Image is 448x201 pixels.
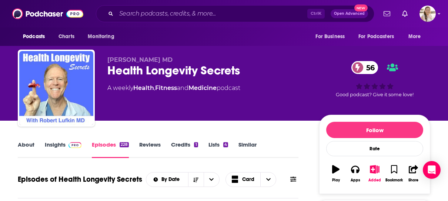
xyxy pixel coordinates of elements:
[23,31,45,42] span: Podcasts
[336,92,414,97] span: Good podcast? Give it some love!
[358,31,394,42] span: For Podcasters
[238,141,257,158] a: Similar
[92,141,129,158] a: Episodes228
[385,178,403,182] div: Bookmark
[107,84,240,93] div: A weekly podcast
[188,172,204,187] button: Sort Direction
[326,122,423,138] button: Follow
[116,8,307,20] input: Search podcasts, credits, & more...
[54,30,79,44] a: Charts
[351,178,360,182] div: Apps
[419,6,436,22] span: Logged in as acquavie
[139,141,161,158] a: Reviews
[332,178,340,182] div: Play
[334,12,365,16] span: Open Advanced
[404,160,423,187] button: Share
[68,142,81,148] img: Podchaser Pro
[307,9,325,19] span: Ctrl K
[423,161,441,179] div: Open Intercom Messenger
[310,30,354,44] button: open menu
[18,30,54,44] button: open menu
[45,141,81,158] a: InsightsPodchaser Pro
[351,61,378,74] a: 56
[403,30,430,44] button: open menu
[146,172,220,187] h2: Choose List sort
[83,30,124,44] button: open menu
[419,6,436,22] img: User Profile
[326,141,423,156] div: Rate
[354,30,405,44] button: open menu
[408,31,421,42] span: More
[88,31,114,42] span: Monitoring
[58,31,74,42] span: Charts
[408,178,418,182] div: Share
[194,142,198,147] div: 1
[359,61,378,74] span: 56
[399,7,411,20] a: Show notifications dropdown
[161,177,182,182] span: By Date
[171,141,198,158] a: Credits1
[208,141,228,158] a: Lists4
[331,9,368,18] button: Open AdvancedNew
[419,6,436,22] button: Show profile menu
[326,160,345,187] button: Play
[315,31,345,42] span: For Business
[345,160,365,187] button: Apps
[368,178,381,182] div: Added
[18,175,142,184] h1: Episodes of Health Longevity Secrets
[146,177,188,182] button: open menu
[155,84,177,91] a: Fitness
[223,142,228,147] div: 4
[225,172,277,187] button: Choose View
[120,142,129,147] div: 228
[384,160,404,187] button: Bookmark
[107,56,173,63] span: [PERSON_NAME] MD
[365,160,384,187] button: Added
[381,7,393,20] a: Show notifications dropdown
[354,4,368,11] span: New
[96,5,374,22] div: Search podcasts, credits, & more...
[242,177,254,182] span: Card
[177,84,188,91] span: and
[188,84,217,91] a: Medicine
[319,56,430,102] div: 56Good podcast? Give it some love!
[12,7,83,21] img: Podchaser - Follow, Share and Rate Podcasts
[19,51,93,125] img: Health Longevity Secrets
[154,84,155,91] span: ,
[133,84,154,91] a: Health
[18,141,34,158] a: About
[204,172,219,187] button: open menu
